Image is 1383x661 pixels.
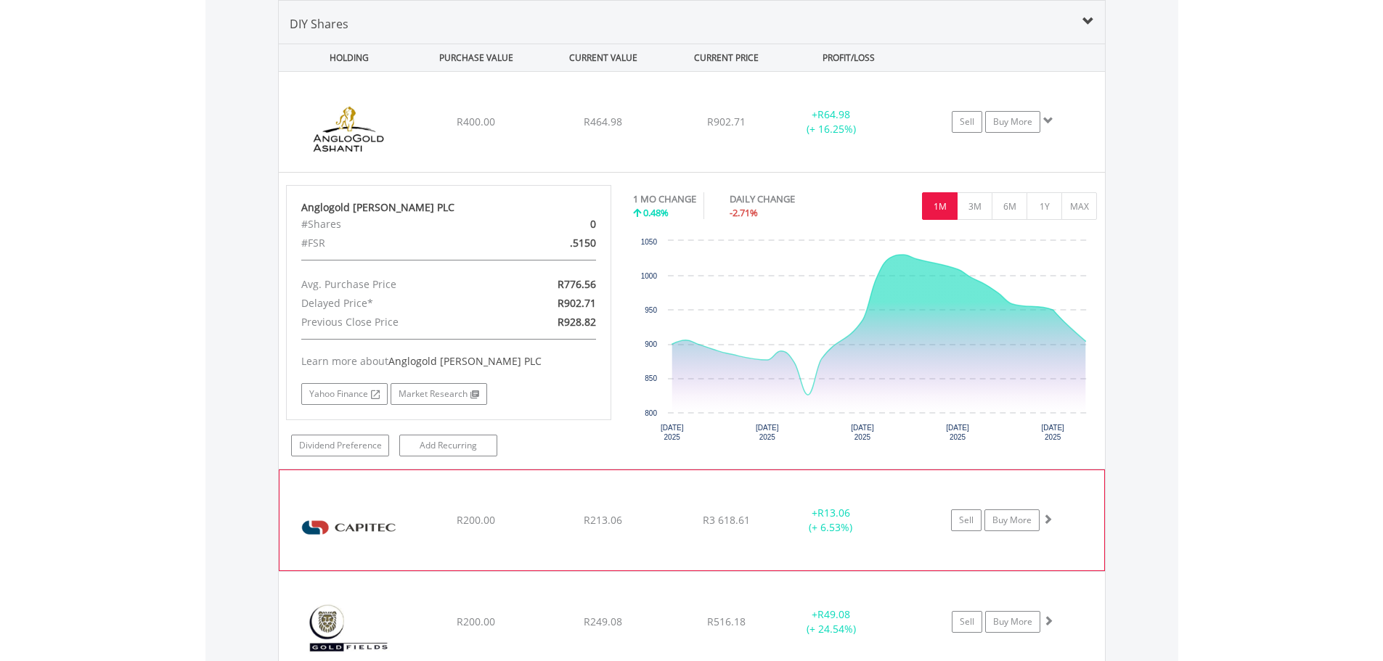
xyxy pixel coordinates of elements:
[1027,192,1062,220] button: 1Y
[1041,424,1064,441] text: [DATE] 2025
[730,206,758,219] span: -2.71%
[290,16,348,32] span: DIY Shares
[952,611,982,633] a: Sell
[457,115,495,128] span: R400.00
[787,44,911,71] div: PROFIT/LOSS
[633,192,696,206] div: 1 MO CHANGE
[661,424,684,441] text: [DATE] 2025
[707,115,746,128] span: R902.71
[633,234,1098,451] div: Chart. Highcharts interactive chart.
[777,607,886,636] div: + (+ 24.54%)
[558,315,596,329] span: R928.82
[817,506,850,520] span: R13.06
[952,111,982,133] a: Sell
[946,424,969,441] text: [DATE] 2025
[645,340,657,348] text: 900
[777,107,886,136] div: + (+ 16.25%)
[776,506,885,535] div: + (+ 6.53%)
[645,374,657,382] text: 850
[291,435,389,456] a: Dividend Preference
[290,234,502,253] div: #FSR
[951,509,982,531] a: Sell
[388,354,542,368] span: Anglogold [PERSON_NAME] PLC
[287,488,412,567] img: EQU.ZA.CPI.png
[290,294,502,313] div: Delayed Price*
[399,435,497,456] a: Add Recurring
[645,306,657,314] text: 950
[984,509,1040,531] a: Buy More
[641,238,658,246] text: 1050
[280,44,412,71] div: HOLDING
[817,607,850,621] span: R49.08
[643,206,669,219] span: 0.48%
[703,513,750,527] span: R3 618.61
[992,192,1027,220] button: 6M
[542,44,666,71] div: CURRENT VALUE
[985,111,1040,133] a: Buy More
[301,383,388,405] a: Yahoo Finance
[457,615,495,628] span: R200.00
[641,272,658,280] text: 1000
[851,424,874,441] text: [DATE] 2025
[922,192,958,220] button: 1M
[957,192,992,220] button: 3M
[584,513,622,527] span: R213.06
[301,200,596,215] div: Anglogold [PERSON_NAME] PLC
[730,192,846,206] div: DAILY CHANGE
[501,234,606,253] div: .5150
[415,44,539,71] div: PURCHASE VALUE
[985,611,1040,633] a: Buy More
[645,409,657,417] text: 800
[558,296,596,310] span: R902.71
[457,513,495,527] span: R200.00
[1061,192,1097,220] button: MAX
[558,277,596,291] span: R776.56
[391,383,487,405] a: Market Research
[756,424,779,441] text: [DATE] 2025
[286,90,411,168] img: EQU.ZA.ANG.png
[584,115,622,128] span: R464.98
[668,44,783,71] div: CURRENT PRICE
[301,354,596,369] div: Learn more about
[290,313,502,332] div: Previous Close Price
[633,234,1097,451] svg: Interactive chart
[290,215,502,234] div: #Shares
[290,275,502,294] div: Avg. Purchase Price
[584,615,622,628] span: R249.08
[707,615,746,628] span: R516.18
[501,215,606,234] div: 0
[817,107,850,121] span: R64.98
